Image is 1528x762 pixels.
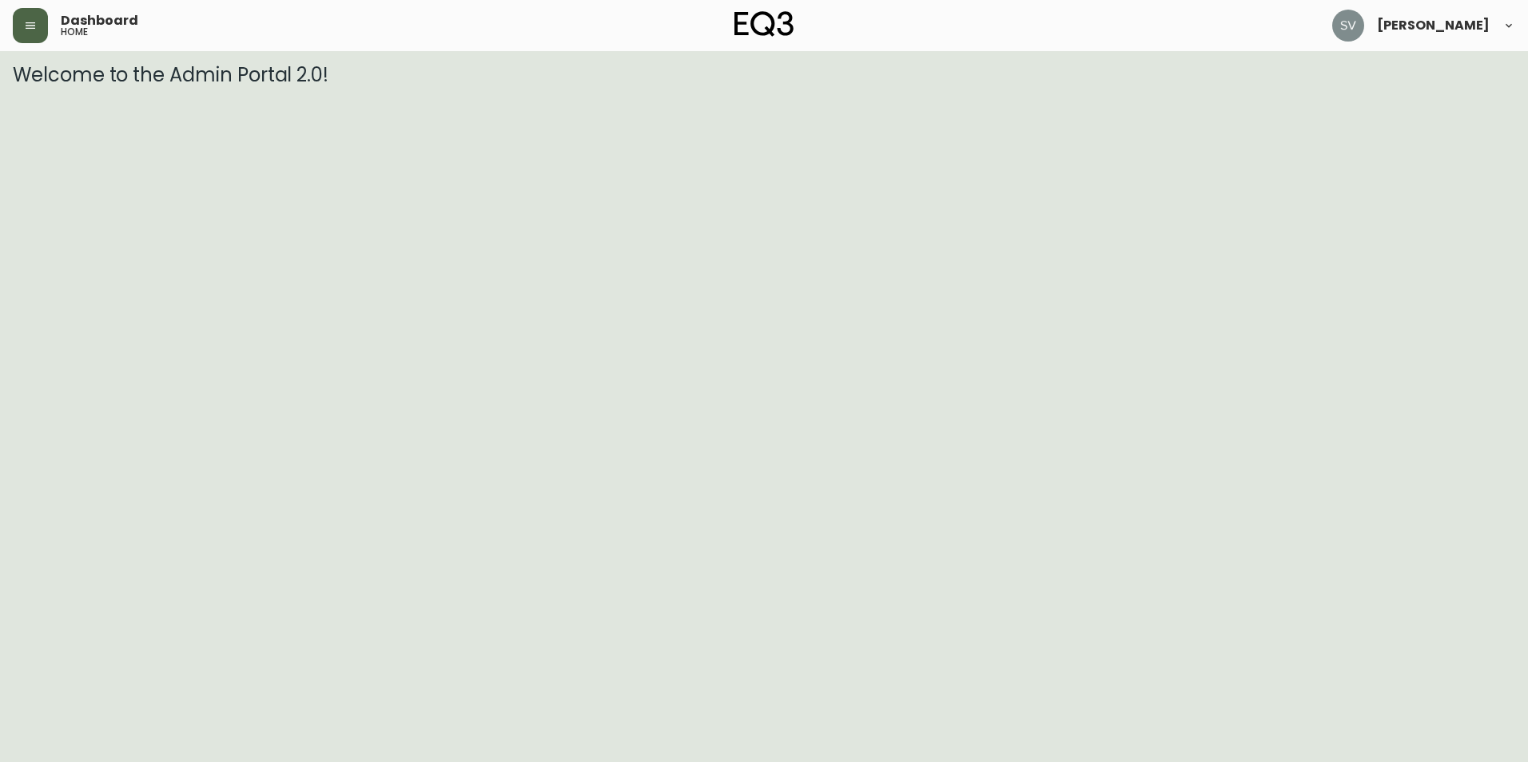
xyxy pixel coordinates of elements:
span: Dashboard [61,14,138,27]
img: logo [734,11,794,37]
h5: home [61,27,88,37]
span: [PERSON_NAME] [1377,19,1490,32]
img: 0ef69294c49e88f033bcbeb13310b844 [1332,10,1364,42]
h3: Welcome to the Admin Portal 2.0! [13,64,1515,86]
